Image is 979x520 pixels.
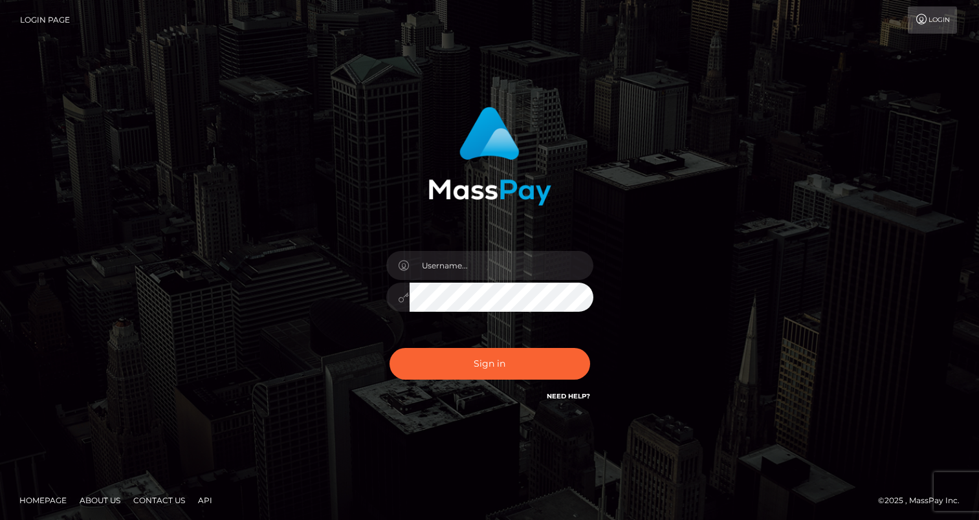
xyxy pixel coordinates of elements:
a: About Us [74,490,126,510]
a: Login Page [20,6,70,34]
img: MassPay Login [428,107,551,206]
a: Homepage [14,490,72,510]
a: Contact Us [128,490,190,510]
button: Sign in [390,348,590,380]
div: © 2025 , MassPay Inc. [878,493,969,508]
a: Need Help? [547,392,590,400]
a: Login [908,6,957,34]
input: Username... [410,251,593,280]
a: API [193,490,217,510]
